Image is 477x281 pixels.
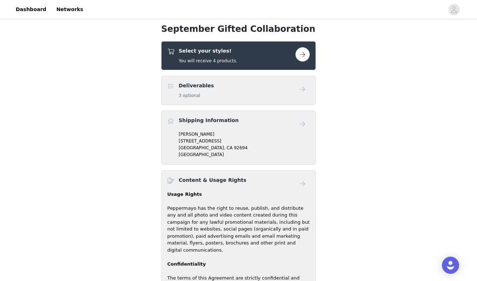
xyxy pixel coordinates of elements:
[179,117,238,124] h4: Shipping Information
[52,1,87,18] a: Networks
[167,192,202,197] strong: Usage Rights
[442,257,459,274] div: Open Intercom Messenger
[179,138,310,144] p: [STREET_ADDRESS]
[161,111,316,165] div: Shipping Information
[161,76,316,105] div: Deliverables
[227,145,233,150] span: CA
[161,23,316,35] h1: September Gifted Collaboration
[179,58,237,64] h5: You will receive 4 products.
[179,176,246,184] h4: Content & Usage Rights
[179,92,214,99] h5: 3 optional
[161,41,316,70] div: Select your styles!
[179,47,237,55] h4: Select your styles!
[11,1,50,18] a: Dashboard
[179,151,310,158] p: [GEOGRAPHIC_DATA]
[450,4,457,15] div: avatar
[167,261,206,267] strong: Confidentiality
[179,82,214,89] h4: Deliverables
[179,145,225,150] span: [GEOGRAPHIC_DATA],
[179,131,310,137] p: [PERSON_NAME]
[234,145,247,150] span: 92694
